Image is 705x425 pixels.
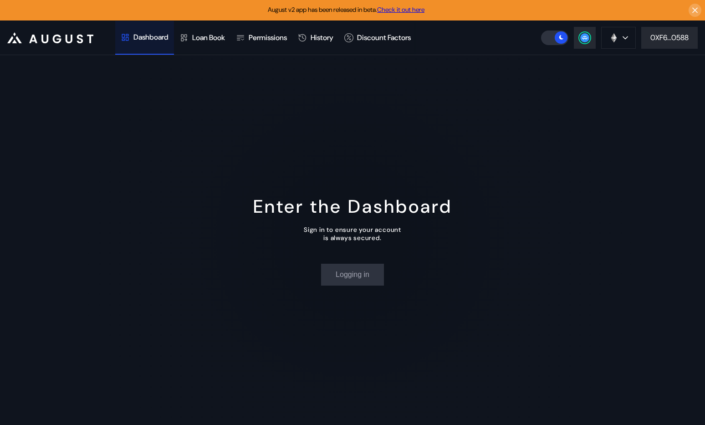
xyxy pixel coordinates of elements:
[253,195,452,218] div: Enter the Dashboard
[174,21,230,55] a: Loan Book
[609,33,619,43] img: chain logo
[115,21,174,55] a: Dashboard
[601,27,636,49] button: chain logo
[192,33,225,42] div: Loan Book
[268,5,424,14] span: August v2 app has been released in beta.
[650,33,689,42] div: 0XF6...0588
[339,21,416,55] a: Discount Factors
[641,27,698,49] button: 0XF6...0588
[321,264,384,286] button: Logging in
[249,33,287,42] div: Permissions
[311,33,333,42] div: History
[304,225,401,242] div: Sign in to ensure your account is always secured.
[230,21,292,55] a: Permissions
[133,32,169,42] div: Dashboard
[377,5,424,14] a: Check it out here
[357,33,411,42] div: Discount Factors
[292,21,339,55] a: History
